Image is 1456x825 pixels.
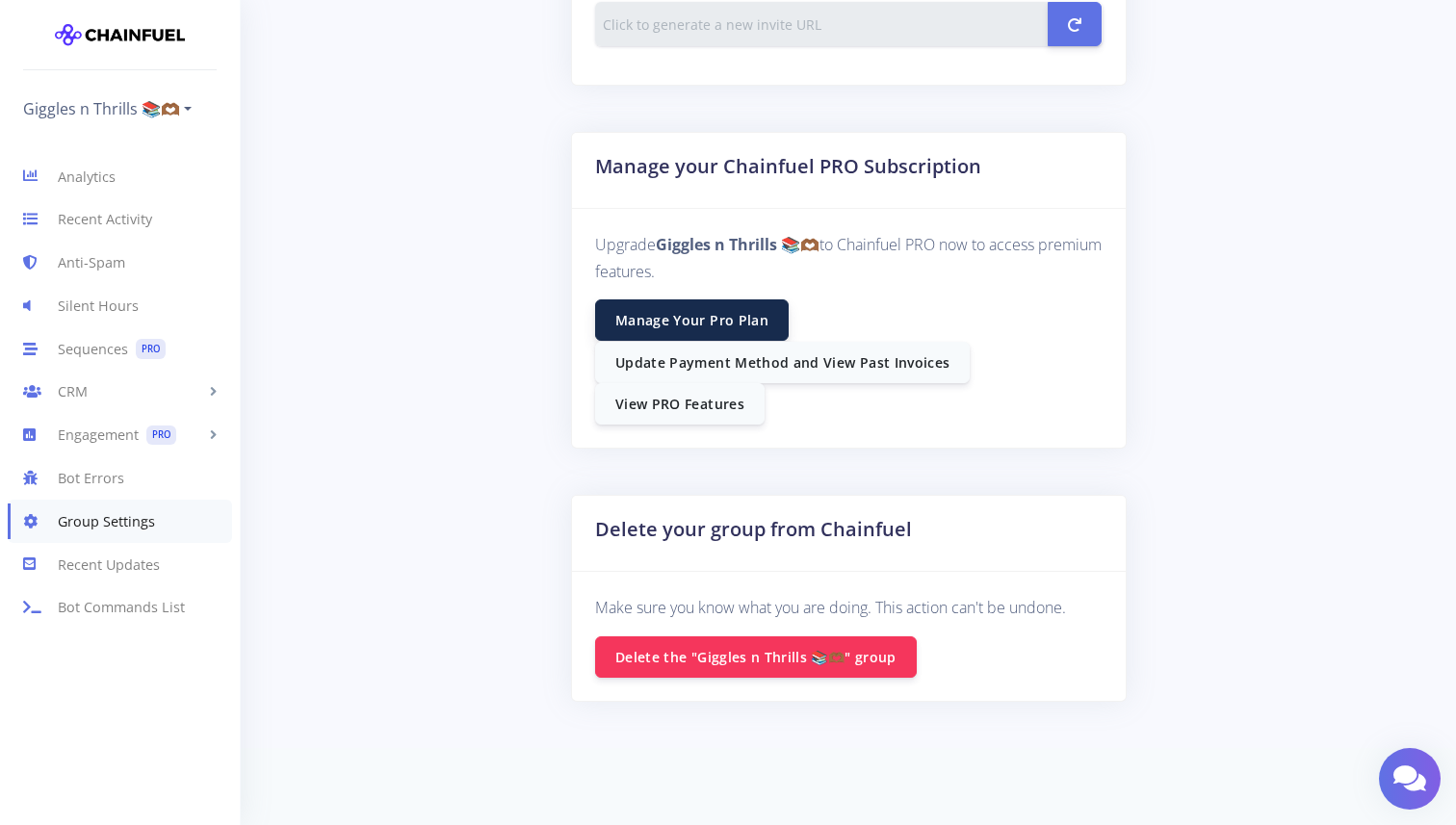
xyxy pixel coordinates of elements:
a: View PRO Features [595,383,765,425]
img: chainfuel-logo [55,15,185,54]
a: Manage Your Pro Plan [595,299,789,341]
p: Make sure you know what you are doing. This action can't be undone. [595,595,1103,621]
h2: Manage your Chainfuel PRO Subscription [595,152,1103,181]
a: Giggles n Thrills 📚🫶🏾 [23,93,192,124]
span: PRO [146,425,176,446]
a: Update Payment Method and View Past Invoices [595,342,970,383]
h2: Delete your group from Chainfuel [595,515,1103,544]
a: Group Settings [8,500,232,543]
p: Upgrade to Chainfuel PRO now to access premium features. [595,232,1103,284]
input: Click to generate a new invite URL [595,2,1050,46]
button: Delete the "Giggles n Thrills 📚🫶🏾" group [595,636,917,678]
b: Giggles n Thrills 📚🫶🏾 [656,234,819,255]
span: PRO [136,339,166,359]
